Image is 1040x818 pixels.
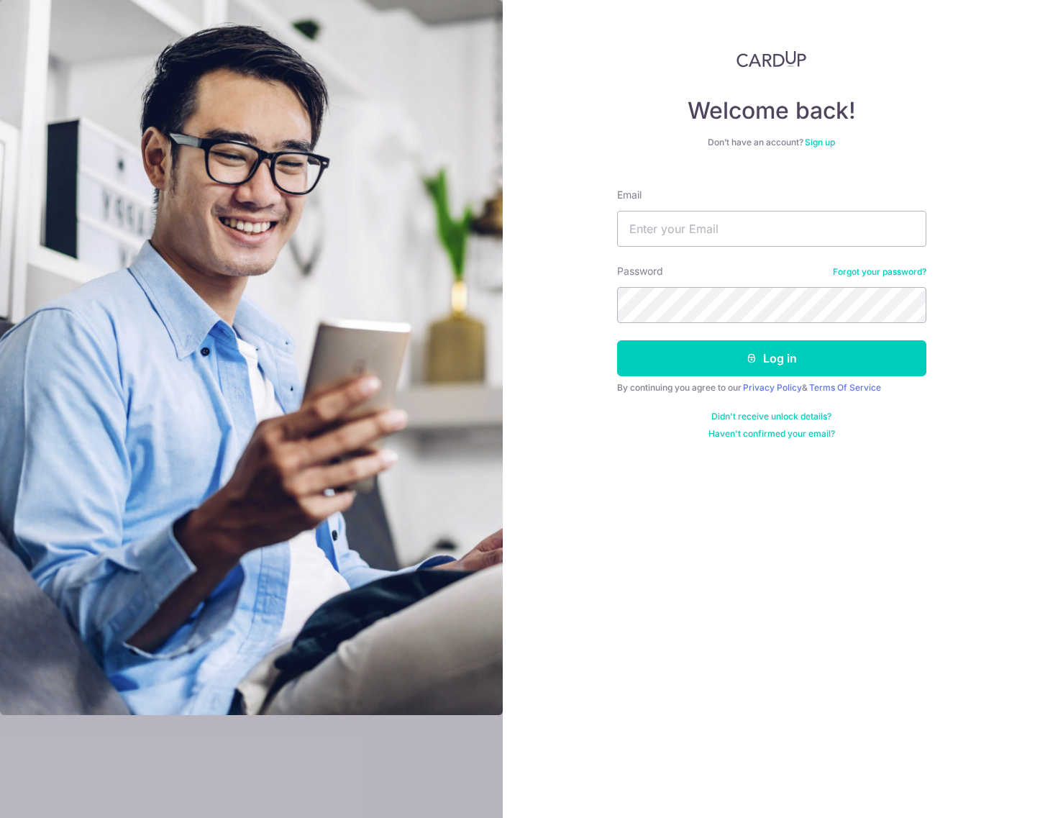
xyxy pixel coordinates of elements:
[617,382,926,394] div: By continuing you agree to our &
[617,211,926,247] input: Enter your Email
[805,137,835,147] a: Sign up
[736,50,807,68] img: CardUp Logo
[617,137,926,148] div: Don’t have an account?
[711,411,831,422] a: Didn't receive unlock details?
[617,264,663,278] label: Password
[617,188,642,202] label: Email
[708,428,835,440] a: Haven't confirmed your email?
[809,382,881,393] a: Terms Of Service
[743,382,802,393] a: Privacy Policy
[617,340,926,376] button: Log in
[617,96,926,125] h4: Welcome back!
[833,266,926,278] a: Forgot your password?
